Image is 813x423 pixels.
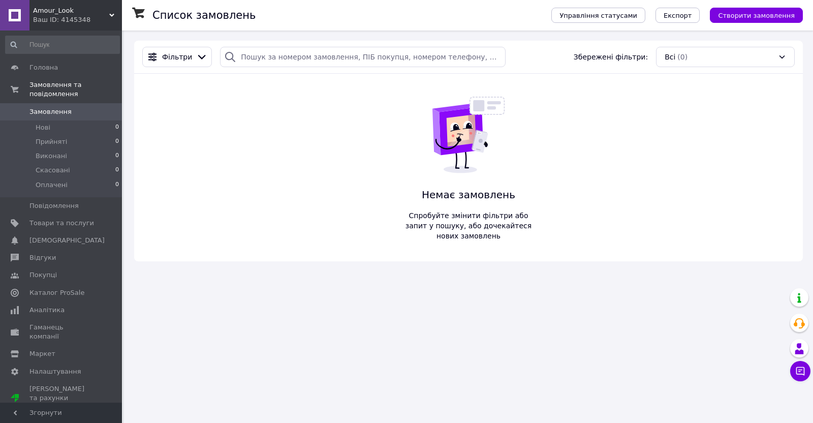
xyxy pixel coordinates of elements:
[36,180,68,190] span: Оплачені
[700,11,803,19] a: Створити замовлення
[29,201,79,210] span: Повідомлення
[401,210,536,241] span: Спробуйте змінити фільтри або запит у пошуку, або дочекайтеся нових замовлень
[152,9,256,21] h1: Список замовлень
[29,219,94,228] span: Товари та послуги
[29,384,94,412] span: [PERSON_NAME] та рахунки
[29,288,84,297] span: Каталог ProSale
[115,180,119,190] span: 0
[29,107,72,116] span: Замовлення
[220,47,506,67] input: Пошук за номером замовлення, ПІБ покупця, номером телефону, Email, номером накладної
[29,306,65,315] span: Аналітика
[29,253,56,262] span: Відгуки
[36,123,50,132] span: Нові
[115,123,119,132] span: 0
[115,152,119,161] span: 0
[36,166,70,175] span: Скасовані
[29,63,58,72] span: Головна
[677,53,687,61] span: (0)
[33,15,122,24] div: Ваш ID: 4145348
[33,6,109,15] span: Amour_Look
[5,36,120,54] input: Пошук
[559,12,637,19] span: Управління статусами
[551,8,645,23] button: Управління статусами
[718,12,795,19] span: Створити замовлення
[665,52,675,62] span: Всі
[664,12,692,19] span: Експорт
[115,166,119,175] span: 0
[36,137,67,146] span: Прийняті
[29,236,105,245] span: [DEMOGRAPHIC_DATA]
[115,137,119,146] span: 0
[36,152,67,161] span: Виконані
[29,349,55,358] span: Маркет
[29,367,81,376] span: Налаштування
[655,8,700,23] button: Експорт
[29,323,94,341] span: Гаманець компанії
[29,270,57,280] span: Покупці
[790,361,810,381] button: Чат з покупцем
[574,52,648,62] span: Збережені фільтри:
[401,188,536,202] span: Немає замовлень
[162,52,192,62] span: Фільтри
[710,8,803,23] button: Створити замовлення
[29,80,122,99] span: Замовлення та повідомлення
